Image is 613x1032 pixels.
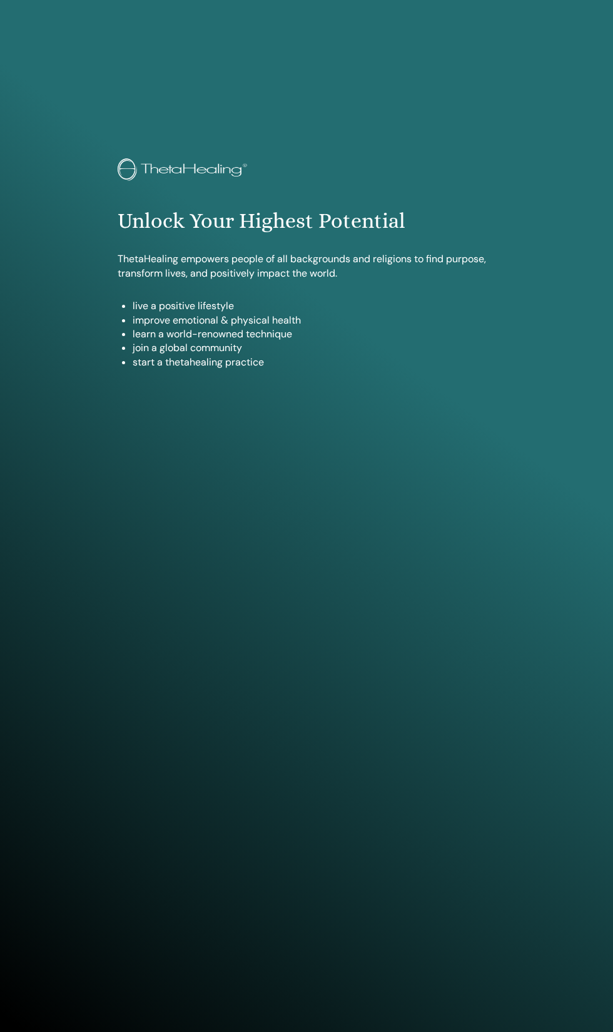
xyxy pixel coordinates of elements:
h1: Unlock Your Highest Potential [118,208,495,234]
li: learn a world-renowned technique [133,327,495,341]
li: start a thetahealing practice [133,355,495,369]
li: live a positive lifestyle [133,299,495,313]
li: join a global community [133,341,495,355]
p: ThetaHealing empowers people of all backgrounds and religions to find purpose, transform lives, a... [118,252,495,280]
li: improve emotional & physical health [133,314,495,327]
